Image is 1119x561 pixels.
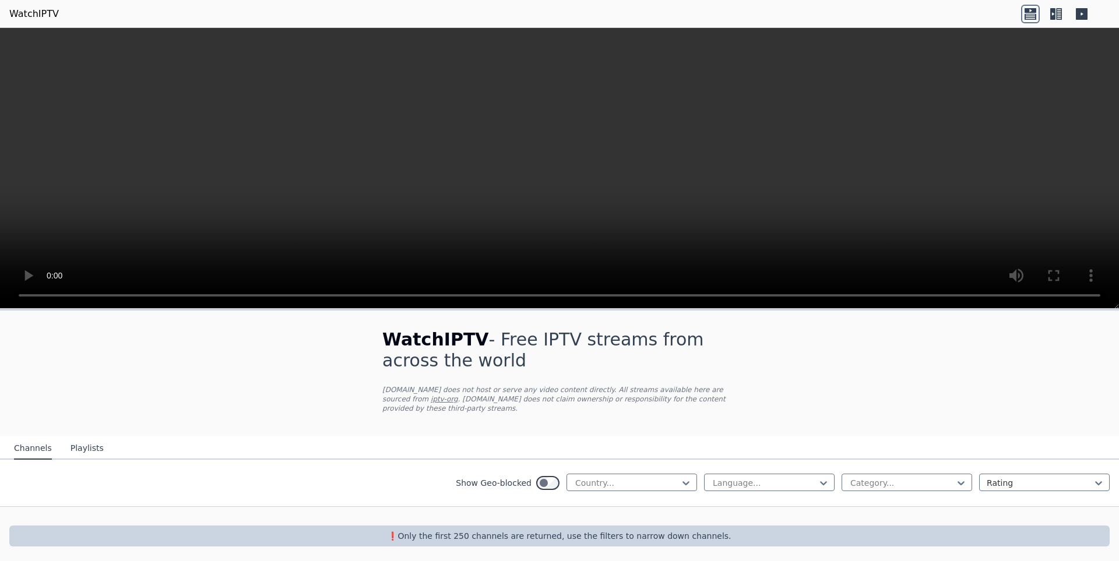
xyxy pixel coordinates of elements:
button: Channels [14,437,52,460]
a: WatchIPTV [9,7,59,21]
h1: - Free IPTV streams from across the world [382,329,737,371]
label: Show Geo-blocked [456,477,532,489]
p: [DOMAIN_NAME] does not host or serve any video content directly. All streams available here are s... [382,385,737,413]
button: Playlists [71,437,104,460]
p: ❗️Only the first 250 channels are returned, use the filters to narrow down channels. [14,530,1105,542]
span: WatchIPTV [382,329,489,350]
a: iptv-org [431,395,458,403]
